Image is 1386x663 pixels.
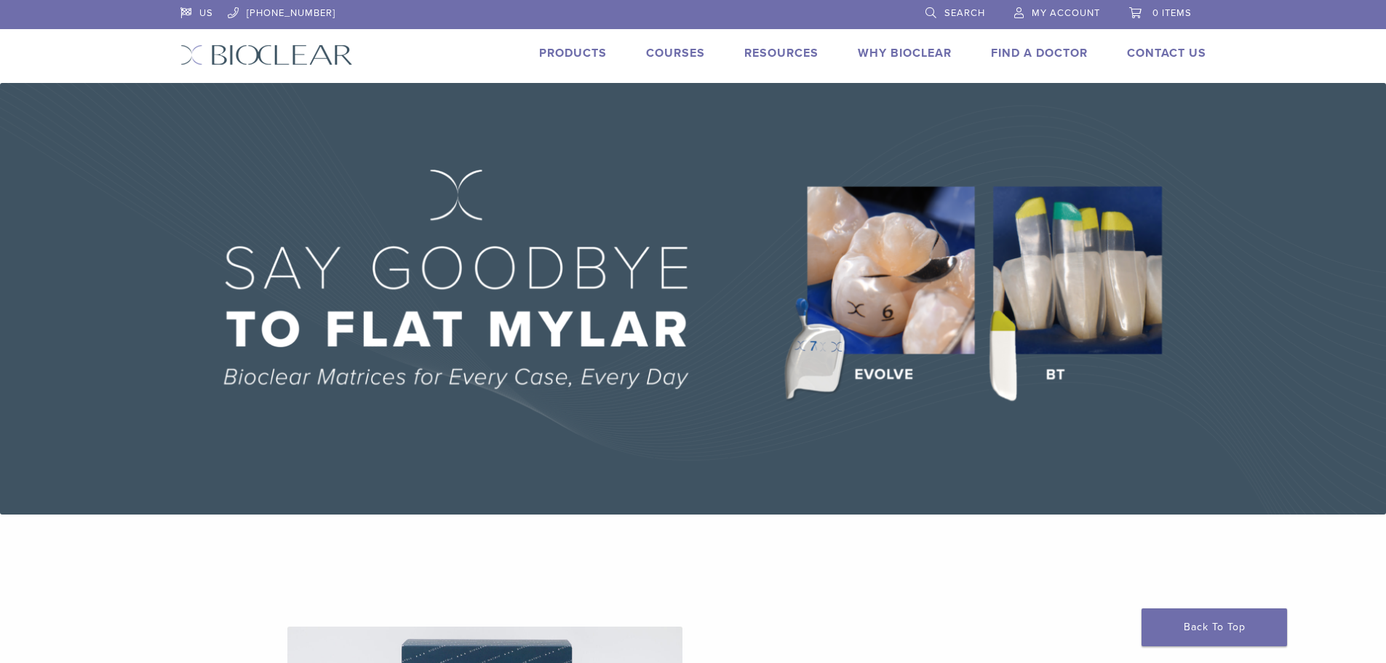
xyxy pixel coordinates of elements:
[1032,7,1100,19] span: My Account
[991,46,1088,60] a: Find A Doctor
[646,46,705,60] a: Courses
[744,46,819,60] a: Resources
[1142,608,1287,646] a: Back To Top
[944,7,985,19] span: Search
[180,44,353,65] img: Bioclear
[858,46,952,60] a: Why Bioclear
[539,46,607,60] a: Products
[1127,46,1206,60] a: Contact Us
[1152,7,1192,19] span: 0 items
